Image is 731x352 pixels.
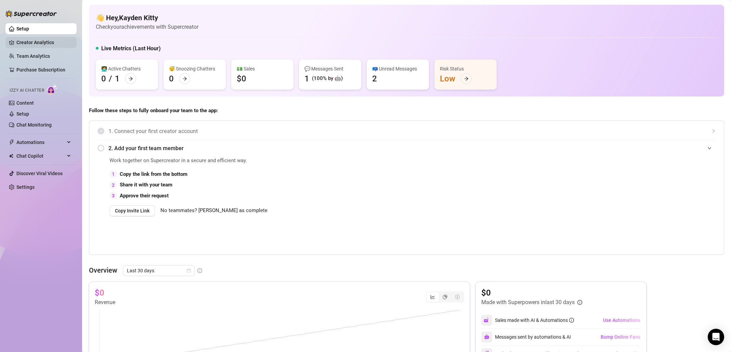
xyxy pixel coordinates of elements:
span: dollar-circle [455,295,460,299]
span: Work together on Supercreator in a secure and efficient way. [109,157,562,165]
a: Settings [16,184,35,190]
span: Izzy AI Chatter [10,87,44,94]
span: 2. Add your first team member [108,144,716,153]
div: 💵 Sales [237,65,288,73]
a: Setup [16,26,29,31]
span: arrow-right [182,76,187,81]
a: Purchase Subscription [16,67,65,73]
strong: Share it with your team [120,182,172,188]
span: info-circle [569,318,574,323]
strong: Approve their request [120,193,169,199]
div: 0 [169,73,174,84]
span: info-circle [197,268,202,273]
img: svg%3e [484,334,489,340]
span: calendar [187,269,191,273]
span: Use Automations [603,317,640,323]
div: 0 [101,73,106,84]
div: 2 [109,181,117,189]
span: Last 30 days [127,265,191,276]
img: AI Chatter [47,84,57,94]
a: Team Analytics [16,53,50,59]
div: 1 [109,170,117,178]
span: pie-chart [443,295,447,299]
a: Discover Viral Videos [16,171,63,176]
div: Risk Status [440,65,491,73]
h4: 👋 Hey, Kayden Kitty [96,13,198,23]
div: Open Intercom Messenger [708,329,724,345]
iframe: Adding Team Members [579,157,716,244]
strong: Copy the link from the bottom [120,171,187,177]
img: logo-BBDzfeDw.svg [5,10,57,17]
div: 💬 Messages Sent [304,65,356,73]
span: line-chart [430,295,435,299]
button: Copy Invite Link [109,205,155,216]
article: $0 [95,287,104,298]
span: collapsed [712,129,716,133]
div: 1. Connect your first creator account [97,123,716,140]
div: segmented control [426,291,464,302]
span: Chat Copilot [16,151,65,161]
div: 👩‍💻 Active Chatters [101,65,153,73]
article: Made with Superpowers in last 30 days [481,298,575,307]
span: thunderbolt [9,140,14,145]
article: $0 [481,287,582,298]
div: Messages sent by automations & AI [481,331,571,342]
span: Bump Online Fans [601,334,640,340]
div: 📪 Unread Messages [372,65,423,73]
a: Chat Monitoring [16,122,52,128]
img: svg%3e [484,317,490,323]
article: Overview [89,265,117,275]
div: $0 [237,73,246,84]
a: Creator Analytics [16,37,71,48]
h5: Live Metrics (Last Hour) [101,44,161,53]
article: Revenue [95,298,115,307]
span: info-circle [577,300,582,305]
button: Use Automations [603,315,641,326]
div: 2. Add your first team member [97,140,716,157]
div: 1 [115,73,120,84]
div: 2 [372,73,377,84]
img: Chat Copilot [9,154,13,158]
span: expanded [707,146,712,150]
a: Content [16,100,34,106]
div: 1 [304,73,309,84]
button: Bump Online Fans [600,331,641,342]
article: Check your achievements with Supercreator [96,23,198,31]
span: Automations [16,137,65,148]
span: arrow-right [128,76,133,81]
div: 😴 Snoozing Chatters [169,65,220,73]
div: 3 [109,192,117,199]
span: No teammates? [PERSON_NAME] as complete [160,207,267,215]
div: (100% by 🤖) [312,75,343,83]
a: Setup [16,111,29,117]
span: arrow-right [464,76,469,81]
strong: Follow these steps to fully onboard your team to the app: [89,107,218,114]
span: Copy Invite Link [115,208,149,213]
div: Sales made with AI & Automations [495,316,574,324]
span: 1. Connect your first creator account [108,127,716,135]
